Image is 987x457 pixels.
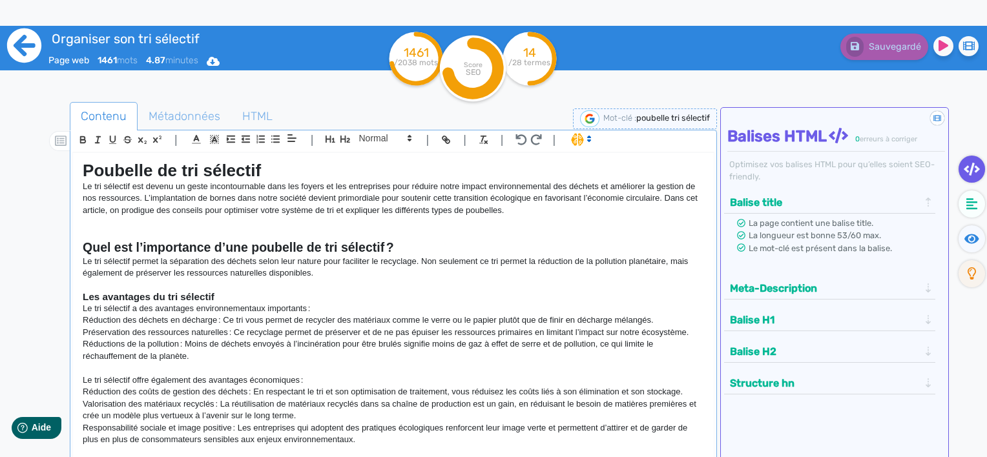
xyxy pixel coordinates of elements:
[501,131,504,148] span: |
[565,132,596,147] span: I.Assistant
[146,55,198,66] span: minutes
[48,28,344,49] input: title
[726,278,933,299] div: Meta-Description
[463,61,482,69] tspan: Score
[749,243,892,253] span: Le mot-clé est présent dans la balise.
[726,192,922,213] button: Balise title
[83,374,704,386] p: Le tri sélectif offre également des avantages économiques :
[840,34,928,60] button: Sauvegardé
[232,99,283,134] span: HTML
[83,240,394,254] strong: Quel est l’importance d’une poubelle de tri sélectif ?
[726,309,933,330] div: Balise H1
[138,99,231,134] span: Métadonnées
[749,218,873,228] span: La page contient une balise title.
[83,256,704,279] p: Le tri sélectif permet la séparation des déchets selon leur nature pour faciliter le recyclage. N...
[726,341,933,362] div: Balise H2
[727,158,944,183] div: Optimisez vos balises HTML pour qu’elles soient SEO-friendly.
[603,113,636,123] span: Mot-clé :
[553,131,556,148] span: |
[726,278,922,299] button: Meta-Description
[726,372,933,394] div: Structure hn
[394,58,438,67] tspan: /2038 mots
[860,135,917,143] span: erreurs à corriger
[83,327,704,338] p: Préservation des ressources naturelles : Ce recyclage permet de préserver et de ne pas épuiser le...
[231,102,284,131] a: HTML
[83,181,704,216] p: Le tri sélectif est devenu un geste incontournable dans les foyers et les entreprises pour réduir...
[146,55,165,66] b: 4.87
[726,341,922,362] button: Balise H2
[138,102,231,131] a: Métadonnées
[83,291,214,302] strong: Les avantages du tri sélectif
[636,113,710,123] span: poubelle tri sélectif
[726,192,933,213] div: Balise title
[83,303,704,314] p: Le tri sélectif a des avantages environnementaux importants :
[403,45,428,60] tspan: 1461
[70,99,137,134] span: Contenu
[465,67,480,77] tspan: SEO
[83,386,704,398] p: Réduction des coûts de gestion des déchets : En respectant le tri et son optimisation de traiteme...
[749,230,881,240] span: La longueur est bonne 53/60 max.
[70,102,138,131] a: Contenu
[83,398,704,422] p: Valorisation des matériaux recyclés : La réutilisation de matériaux recyclés dans sa chaîne de pr...
[508,58,550,67] tspan: /28 termes
[83,338,704,362] p: Réductions de la pollution : Moins de déchets envoyés à l’incinération pour être brulés signifie ...
[174,131,178,148] span: |
[523,45,536,60] tspan: 14
[726,372,922,394] button: Structure hn
[83,314,704,326] p: Réduction des déchets en décharge : Ce tri vous permet de recycler des matériaux comme le verre o...
[98,55,117,66] b: 1461
[83,161,261,180] strong: Poubelle de tri sélectif
[426,131,429,148] span: |
[580,110,599,127] img: google-serp-logo.png
[463,131,466,148] span: |
[869,41,921,52] span: Sauvegardé
[98,55,138,66] span: mots
[83,422,704,446] p: Responsabilité sociale et image positive : Les entreprises qui adoptent des pratiques écologiques...
[48,55,89,66] span: Page web
[727,127,944,146] h4: Balises HTML
[283,130,301,146] span: Aligment
[726,309,922,330] button: Balise H1
[311,131,314,148] span: |
[855,135,860,143] span: 0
